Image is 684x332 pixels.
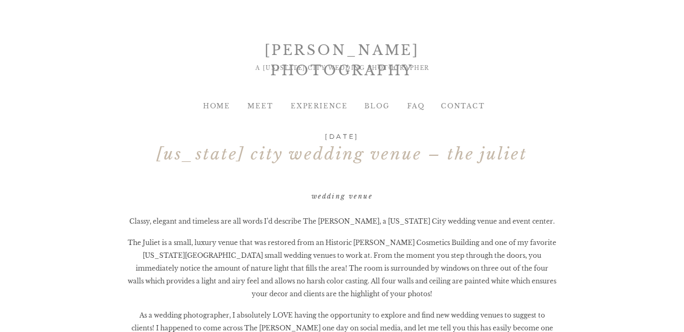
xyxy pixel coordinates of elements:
[441,101,484,111] a: Contact
[289,133,395,140] h2: [DATE]
[213,64,472,83] div: A [US_STATE] CITY WEDDING PHOTOGRAPHER
[312,192,372,200] a: Wedding Venue
[128,236,556,301] p: The Juliet is a small, luxury venue that was restored from an Historic [PERSON_NAME] Cosmetics Bu...
[355,101,399,111] a: BLOG
[201,41,483,60] div: [PERSON_NAME] PHOTOGRAPHY
[128,215,556,228] p: Classy, elegant and timeless are all words I’d describe The [PERSON_NAME], a [US_STATE] City wedd...
[291,101,334,111] a: EXPERIENCE
[195,101,238,111] a: HOME
[74,145,610,188] h2: [US_STATE] City Wedding Venue – The Juliet
[239,101,282,111] a: MEET
[394,101,438,111] a: FAQ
